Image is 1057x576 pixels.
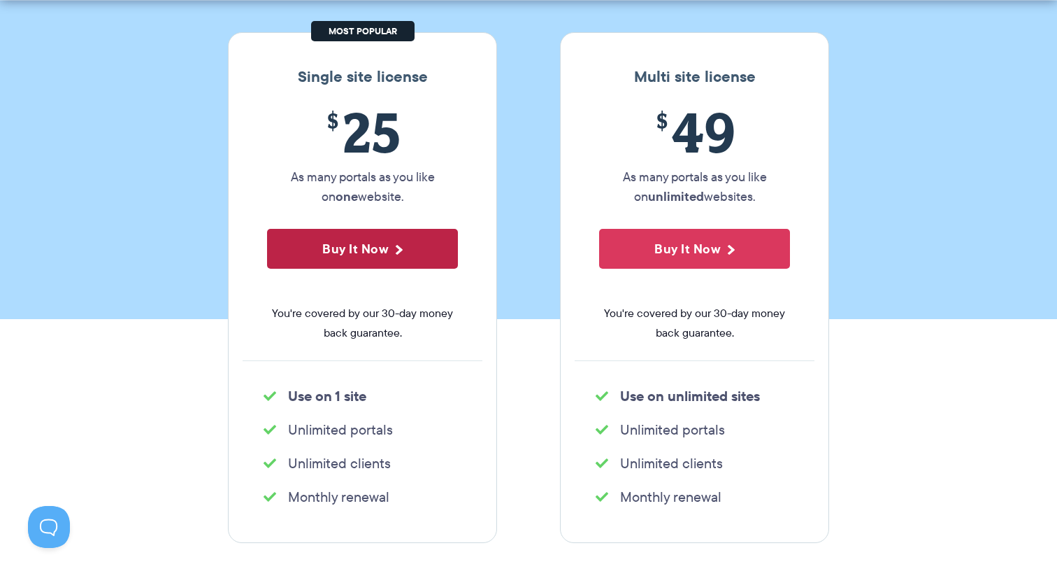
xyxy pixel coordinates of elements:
li: Monthly renewal [596,487,793,507]
button: Buy It Now [267,229,458,269]
h3: Multi site license [575,68,814,86]
span: You're covered by our 30-day money back guarantee. [267,304,458,343]
strong: Use on 1 site [288,386,366,407]
span: 49 [599,100,790,164]
strong: Use on unlimited sites [620,386,760,407]
span: You're covered by our 30-day money back guarantee. [599,304,790,343]
span: 25 [267,100,458,164]
p: As many portals as you like on websites. [599,167,790,206]
strong: one [336,187,358,206]
li: Unlimited portals [264,420,461,440]
strong: unlimited [648,187,704,206]
p: As many portals as you like on website. [267,167,458,206]
h3: Single site license [243,68,482,86]
li: Monthly renewal [264,487,461,507]
li: Unlimited clients [596,454,793,473]
li: Unlimited portals [596,420,793,440]
button: Buy It Now [599,229,790,269]
iframe: Toggle Customer Support [28,506,70,548]
li: Unlimited clients [264,454,461,473]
